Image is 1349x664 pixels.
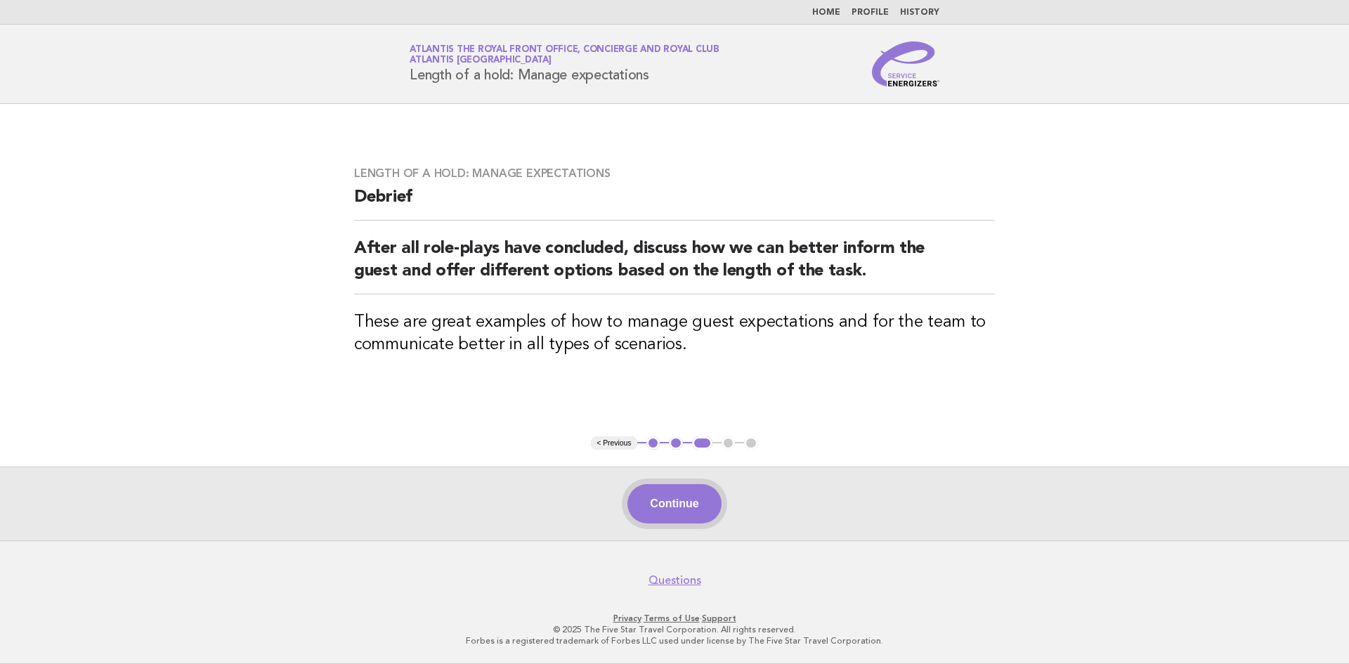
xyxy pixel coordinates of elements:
[644,613,700,623] a: Terms of Use
[410,46,719,82] h1: Length of a hold: Manage expectations
[900,8,939,17] a: History
[245,613,1104,624] p: · ·
[692,436,712,450] button: 3
[245,624,1104,635] p: © 2025 The Five Star Travel Corporation. All rights reserved.
[410,56,552,65] span: Atlantis [GEOGRAPHIC_DATA]
[354,167,995,181] h3: Length of a hold: Manage expectations
[245,635,1104,646] p: Forbes is a registered trademark of Forbes LLC used under license by The Five Star Travel Corpora...
[669,436,683,450] button: 2
[646,436,660,450] button: 1
[812,8,840,17] a: Home
[627,484,721,523] button: Continue
[649,573,701,587] a: Questions
[702,613,736,623] a: Support
[613,613,641,623] a: Privacy
[872,41,939,86] img: Service Energizers
[591,436,637,450] button: < Previous
[410,45,719,65] a: Atlantis The Royal Front Office, Concierge and Royal ClubAtlantis [GEOGRAPHIC_DATA]
[354,311,995,356] h3: These are great examples of how to manage guest expectations and for the team to communicate bett...
[354,186,995,221] h2: Debrief
[354,237,995,294] h2: After all role-plays have concluded, discuss how we can better inform the guest and offer differe...
[852,8,889,17] a: Profile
